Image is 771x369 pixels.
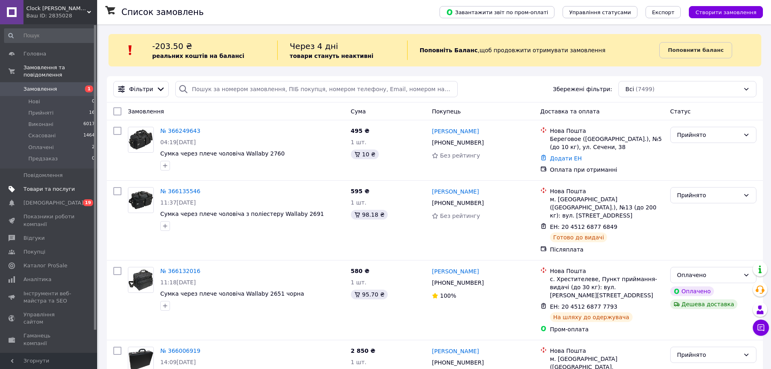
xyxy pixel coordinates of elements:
[670,286,714,296] div: Оплачено
[550,267,664,275] div: Нова Пошта
[121,7,204,17] h1: Список замовлень
[550,155,582,162] a: Додати ЕН
[432,188,479,196] a: [PERSON_NAME]
[23,248,45,256] span: Покупці
[23,50,46,58] span: Головна
[550,325,664,333] div: Пром-оплата
[550,187,664,195] div: Нова Пошта
[160,279,196,286] span: 11:18[DATE]
[550,275,664,299] div: с. Хрестителеве, Пункт приймання-видачі (до 30 кг): вул. [PERSON_NAME][STREET_ADDRESS]
[636,86,655,92] span: (7499)
[540,108,600,115] span: Доставка та оплата
[128,191,153,209] img: Фото товару
[432,139,484,146] span: [PHONE_NUMBER]
[351,149,379,159] div: 10 ₴
[550,166,664,174] div: Оплата при отриманні
[440,213,480,219] span: Без рейтингу
[175,81,457,97] input: Пошук за номером замовлення, ПІБ покупця, номером телефону, Email, номером накладної
[668,47,724,53] b: Поповнити баланс
[23,262,67,269] span: Каталог ProSale
[550,303,618,310] span: ЕН: 20 4512 6877 7793
[351,108,366,115] span: Cума
[160,348,200,354] a: № 366006919
[351,128,370,134] span: 495 ₴
[23,186,75,193] span: Товари та послуги
[85,85,93,92] span: 1
[351,199,367,206] span: 1 шт.
[89,109,95,117] span: 16
[290,53,374,59] b: товари стануть неактивні
[550,127,664,135] div: Нова Пошта
[128,269,153,290] img: Фото товару
[432,359,484,366] span: [PHONE_NUMBER]
[432,200,484,206] span: [PHONE_NUMBER]
[23,172,63,179] span: Повідомлення
[550,232,607,242] div: Готово до видачі
[26,12,97,19] div: Ваш ID: 2835028
[550,224,618,230] span: ЕН: 20 4512 6877 6849
[440,292,456,299] span: 100%
[92,98,95,105] span: 0
[550,312,633,322] div: На шляху до одержувача
[92,144,95,151] span: 2
[152,53,244,59] b: реальних коштів на балансі
[659,42,732,58] a: Поповнити баланс
[28,144,54,151] span: Оплачені
[550,245,664,254] div: Післяплата
[23,276,51,283] span: Аналітика
[28,132,56,139] span: Скасовані
[160,211,324,217] a: Сумка через плече чоловіча з поліестеру Wallaby 2691
[432,108,461,115] span: Покупець
[160,199,196,206] span: 11:37[DATE]
[128,108,164,115] span: Замовлення
[432,279,484,286] span: [PHONE_NUMBER]
[160,188,200,194] a: № 366135546
[670,108,691,115] span: Статус
[83,132,95,139] span: 1464
[446,9,548,16] span: Завантажити звіт по пром-оплаті
[128,267,154,293] a: Фото товару
[124,44,136,56] img: :exclamation:
[753,320,769,336] button: Чат з покупцем
[23,64,97,79] span: Замовлення та повідомлення
[351,139,367,145] span: 1 шт.
[128,127,154,153] a: Фото товару
[290,41,338,51] span: Через 4 дні
[160,128,200,134] a: № 366249643
[351,290,388,299] div: 95.70 ₴
[550,195,664,220] div: м. [GEOGRAPHIC_DATA] ([GEOGRAPHIC_DATA].), №13 (до 200 кг): вул. [STREET_ADDRESS]
[83,121,95,128] span: 6017
[440,152,480,159] span: Без рейтингу
[160,290,304,297] a: Сумка через плече чоловіча Wallaby 2651 чорна
[23,85,57,93] span: Замовлення
[83,199,93,206] span: 19
[695,9,756,15] span: Створити замовлення
[550,347,664,355] div: Нова Пошта
[432,127,479,135] a: [PERSON_NAME]
[4,28,96,43] input: Пошук
[160,359,196,365] span: 14:09[DATE]
[677,350,740,359] div: Прийнято
[92,155,95,162] span: 0
[160,268,200,274] a: № 366132016
[550,135,664,151] div: Береговое ([GEOGRAPHIC_DATA].), №5 (до 10 кг), ул. Сечени, 38
[128,129,153,150] img: Фото товару
[625,85,634,93] span: Всі
[677,271,740,279] div: Оплачено
[28,109,53,117] span: Прийняті
[23,235,45,242] span: Відгуки
[28,98,40,105] span: Нові
[23,290,75,305] span: Інструменти веб-майстра та SEO
[553,85,612,93] span: Збережені фільтри:
[677,191,740,200] div: Прийнято
[26,5,87,12] span: Clock Hause - Інтернет магазин якісних аксесуар
[563,6,637,18] button: Управління статусами
[23,213,75,228] span: Показники роботи компанії
[681,9,763,15] a: Створити замовлення
[160,139,196,145] span: 04:19[DATE]
[160,150,285,157] a: Сумка через плече чоловіча Wallaby 2760
[351,188,370,194] span: 595 ₴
